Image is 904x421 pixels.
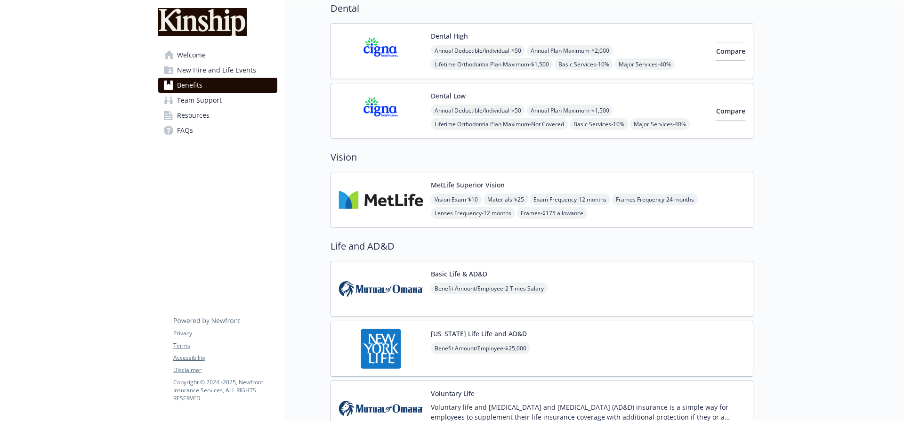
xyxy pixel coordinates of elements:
[517,207,587,219] span: Frames - $175 allowance
[431,105,525,116] span: Annual Deductible/Individual - $50
[177,63,256,78] span: New Hire and Life Events
[177,108,210,123] span: Resources
[484,194,528,205] span: Materials - $25
[612,194,698,205] span: Frames Frequency - 24 months
[158,108,277,123] a: Resources
[158,123,277,138] a: FAQs
[530,194,610,205] span: Exam Frequency - 12 months
[431,329,527,339] button: [US_STATE] Life Life and AD&D
[173,329,277,338] a: Privacy
[339,31,423,71] img: CIGNA carrier logo
[339,91,423,131] img: CIGNA carrier logo
[630,118,690,130] span: Major Services - 40%
[431,342,530,354] span: Benefit Amount/Employee - $25,000
[431,118,568,130] span: Lifetime Orthodontia Plan Maximum - Not Covered
[331,239,753,253] h2: Life and AD&D
[339,329,423,369] img: New York Life Insurance Company carrier logo
[431,58,553,70] span: Lifetime Orthodontia Plan Maximum - $1,500
[331,1,753,16] h2: Dental
[339,269,423,309] img: Mutual of Omaha Insurance Company carrier logo
[177,78,202,93] span: Benefits
[339,180,423,220] img: Metlife Inc carrier logo
[173,378,277,402] p: Copyright © 2024 - 2025 , Newfront Insurance Services, ALL RIGHTS RESERVED
[158,78,277,93] a: Benefits
[173,341,277,350] a: Terms
[177,93,222,108] span: Team Support
[177,123,193,138] span: FAQs
[158,93,277,108] a: Team Support
[173,366,277,374] a: Disclaimer
[158,48,277,63] a: Welcome
[527,105,613,116] span: Annual Plan Maximum - $1,500
[158,63,277,78] a: New Hire and Life Events
[431,269,487,279] button: Basic Life & AD&D
[431,283,548,294] span: Benefit Amount/Employee - 2 Times Salary
[716,106,745,115] span: Compare
[431,91,466,101] button: Dental Low
[331,150,753,164] h2: Vision
[431,194,482,205] span: Vision Exam - $10
[716,47,745,56] span: Compare
[570,118,628,130] span: Basic Services - 10%
[177,48,206,63] span: Welcome
[555,58,613,70] span: Basic Services - 10%
[431,31,468,41] button: Dental High
[431,45,525,57] span: Annual Deductible/Individual - $50
[615,58,675,70] span: Major Services - 40%
[431,207,515,219] span: Lenses Frequency - 12 months
[716,102,745,121] button: Compare
[716,42,745,61] button: Compare
[173,354,277,362] a: Accessibility
[527,45,613,57] span: Annual Plan Maximum - $2,000
[431,180,505,190] button: MetLife Superior Vision
[431,389,475,398] button: Voluntary Life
